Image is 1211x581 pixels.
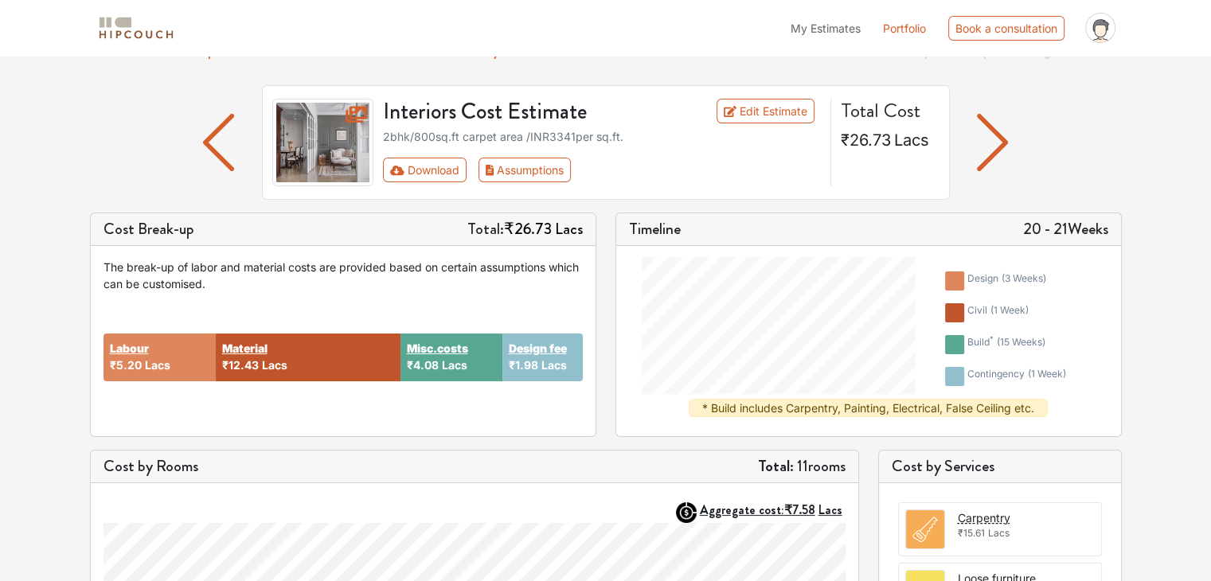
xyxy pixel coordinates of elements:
[96,14,176,42] img: logo-horizontal.svg
[145,358,170,372] span: Lacs
[1002,272,1046,284] span: ( 3 weeks )
[990,304,1029,316] span: ( 1 week )
[96,10,176,46] span: logo-horizontal.svg
[717,99,814,123] a: Edit Estimate
[700,502,846,517] button: Aggregate cost:₹7.58Lacs
[104,259,583,292] div: The break-up of labor and material costs are provided based on certain assumptions which can be c...
[509,340,567,357] button: Design fee
[383,158,821,182] div: Toolbar with button groups
[541,358,567,372] span: Lacs
[958,527,985,539] span: ₹15.61
[892,457,1108,476] h5: Cost by Services
[997,336,1045,348] span: ( 15 weeks )
[629,220,681,239] h5: Timeline
[784,501,815,519] span: ₹7.58
[894,131,929,150] span: Lacs
[407,340,468,357] button: Misc.costs
[383,158,467,182] button: Download
[262,358,287,372] span: Lacs
[504,217,552,240] span: ₹26.73
[948,16,1065,41] div: Book a consultation
[841,99,936,123] h4: Total Cost
[110,340,149,357] button: Labour
[841,131,891,150] span: ₹26.73
[1023,220,1108,239] h5: 20 - 21 Weeks
[988,527,1010,539] span: Lacs
[700,501,842,519] strong: Aggregate cost:
[479,158,572,182] button: Assumptions
[977,114,1008,171] img: arrow left
[222,340,268,357] button: Material
[1028,368,1066,380] span: ( 1 week )
[758,457,846,476] h5: 11 rooms
[791,21,861,35] span: My Estimates
[818,501,842,519] span: Lacs
[373,99,678,126] h3: Interiors Cost Estimate
[104,457,198,476] h5: Cost by Rooms
[906,510,944,548] img: room.svg
[967,335,1045,354] div: build
[467,220,583,239] h5: Total:
[883,20,926,37] a: Portfolio
[442,358,467,372] span: Lacs
[383,158,584,182] div: First group
[509,358,538,372] span: ₹1.98
[110,358,142,372] span: ₹5.20
[203,114,234,171] img: arrow left
[407,358,439,372] span: ₹4.08
[967,271,1046,290] div: design
[222,358,259,372] span: ₹12.43
[967,303,1029,322] div: civil
[958,509,1010,526] button: Carpentry
[689,399,1048,417] div: * Build includes Carpentry, Painting, Electrical, False Ceiling etc.
[104,220,194,239] h5: Cost Break-up
[272,99,374,186] img: gallery
[676,502,697,523] img: AggregateIcon
[967,367,1066,386] div: contingency
[555,217,583,240] span: Lacs
[758,454,794,478] strong: Total:
[383,128,821,145] div: 2bhk / 800 sq.ft carpet area /INR 3341 per sq.ft.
